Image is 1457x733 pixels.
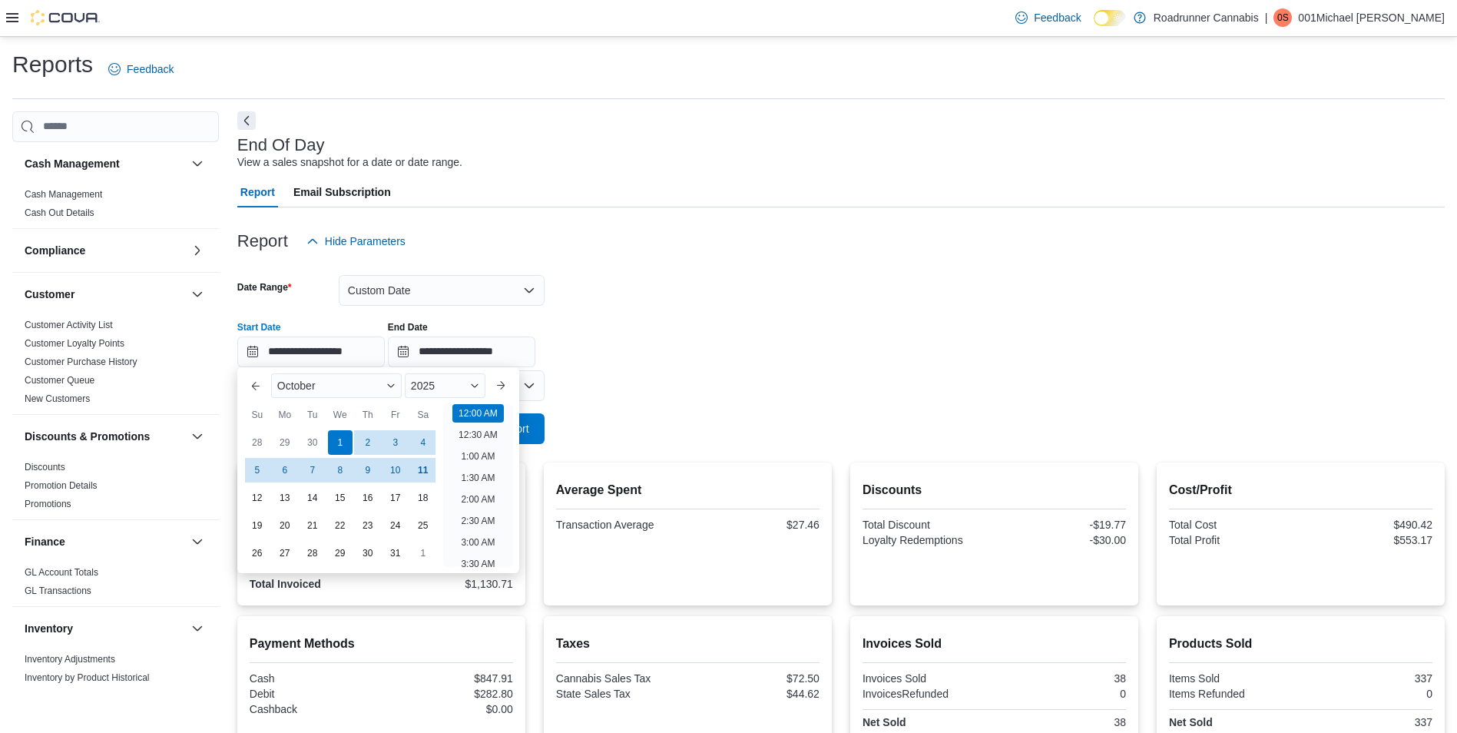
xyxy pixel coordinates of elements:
a: Customer Queue [25,375,94,386]
li: 3:30 AM [455,555,501,573]
p: | [1265,8,1268,27]
a: Customer Loyalty Points [25,338,124,349]
span: Inventory by Product Historical [25,672,150,684]
input: Dark Mode [1094,10,1126,26]
span: Report [240,177,275,207]
button: Next month [488,373,513,398]
button: Cash Management [25,156,185,171]
div: Cannabis Sales Tax [556,672,685,685]
input: Press the down key to open a popover containing a calendar. [388,337,535,367]
label: End Date [388,321,428,333]
span: Inventory Adjustments [25,653,115,665]
div: day-29 [273,430,297,455]
li: 1:00 AM [455,447,501,466]
a: GL Transactions [25,585,91,596]
span: Discounts [25,461,65,473]
div: day-28 [245,430,270,455]
div: Total Cost [1169,519,1298,531]
div: Button. Open the month selector. October is currently selected. [271,373,402,398]
div: Total Discount [863,519,992,531]
label: Date Range [237,281,292,294]
div: day-3 [383,430,408,455]
span: Promotions [25,498,71,510]
div: 337 [1303,716,1432,728]
h2: Taxes [556,635,820,653]
span: Inventory Count Details [25,690,121,702]
button: Discounts & Promotions [25,429,185,444]
span: Hide Parameters [325,234,406,249]
h2: Invoices Sold [863,635,1126,653]
a: Cash Out Details [25,207,94,218]
div: day-18 [411,486,435,510]
li: 2:30 AM [455,512,501,530]
a: GL Account Totals [25,567,98,578]
div: 38 [997,716,1126,728]
button: Finance [25,534,185,549]
a: New Customers [25,393,90,404]
li: 2:00 AM [455,490,501,509]
div: Tu [300,403,325,427]
h3: Finance [25,534,65,549]
div: Items Sold [1169,672,1298,685]
span: GL Account Totals [25,566,98,579]
div: day-21 [300,513,325,538]
div: State Sales Tax [556,688,685,700]
div: View a sales snapshot for a date or date range. [237,154,462,171]
li: 1:30 AM [455,469,501,487]
span: Feedback [127,61,174,77]
a: Inventory Count Details [25,691,121,701]
span: Customer Loyalty Points [25,337,124,350]
h2: Average Spent [556,481,820,499]
div: Fr [383,403,408,427]
div: 337 [1303,672,1432,685]
div: day-2 [356,430,380,455]
h3: Customer [25,287,75,302]
h2: Products Sold [1169,635,1432,653]
img: Cova [31,10,100,25]
div: Debit [250,688,379,700]
a: Promotion Details [25,480,98,491]
span: 0S [1277,8,1289,27]
div: day-19 [245,513,270,538]
div: $44.62 [690,688,820,700]
a: Discounts [25,462,65,473]
div: day-26 [245,541,270,566]
div: day-4 [411,430,435,455]
h3: Cash Management [25,156,120,171]
div: day-30 [300,430,325,455]
div: day-5 [245,458,270,483]
a: Feedback [1009,2,1087,33]
div: day-28 [300,541,325,566]
div: We [328,403,353,427]
span: Customer Purchase History [25,356,137,368]
h1: Reports [12,49,93,80]
a: Cash Management [25,189,102,200]
a: Inventory by Product Historical [25,672,150,683]
div: day-15 [328,486,353,510]
h2: Payment Methods [250,635,513,653]
div: day-7 [300,458,325,483]
div: Transaction Average [556,519,685,531]
div: Discounts & Promotions [12,458,219,519]
h2: Discounts [863,481,1126,499]
button: Previous Month [243,373,268,398]
strong: Total Invoiced [250,578,321,590]
a: Feedback [102,54,180,85]
h3: Compliance [25,243,85,258]
div: day-1 [411,541,435,566]
div: day-9 [356,458,380,483]
li: 12:00 AM [452,404,504,423]
div: $490.42 [1303,519,1432,531]
span: Cash Management [25,188,102,201]
button: Custom Date [339,275,545,306]
div: $0.00 [384,703,513,715]
div: day-8 [328,458,353,483]
div: Cash [250,672,379,685]
div: Finance [12,563,219,606]
strong: Net Sold [1169,716,1213,728]
div: day-23 [356,513,380,538]
div: 38 [997,672,1126,685]
span: GL Transactions [25,585,91,597]
button: Hide Parameters [300,226,412,257]
li: 3:00 AM [455,533,501,552]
